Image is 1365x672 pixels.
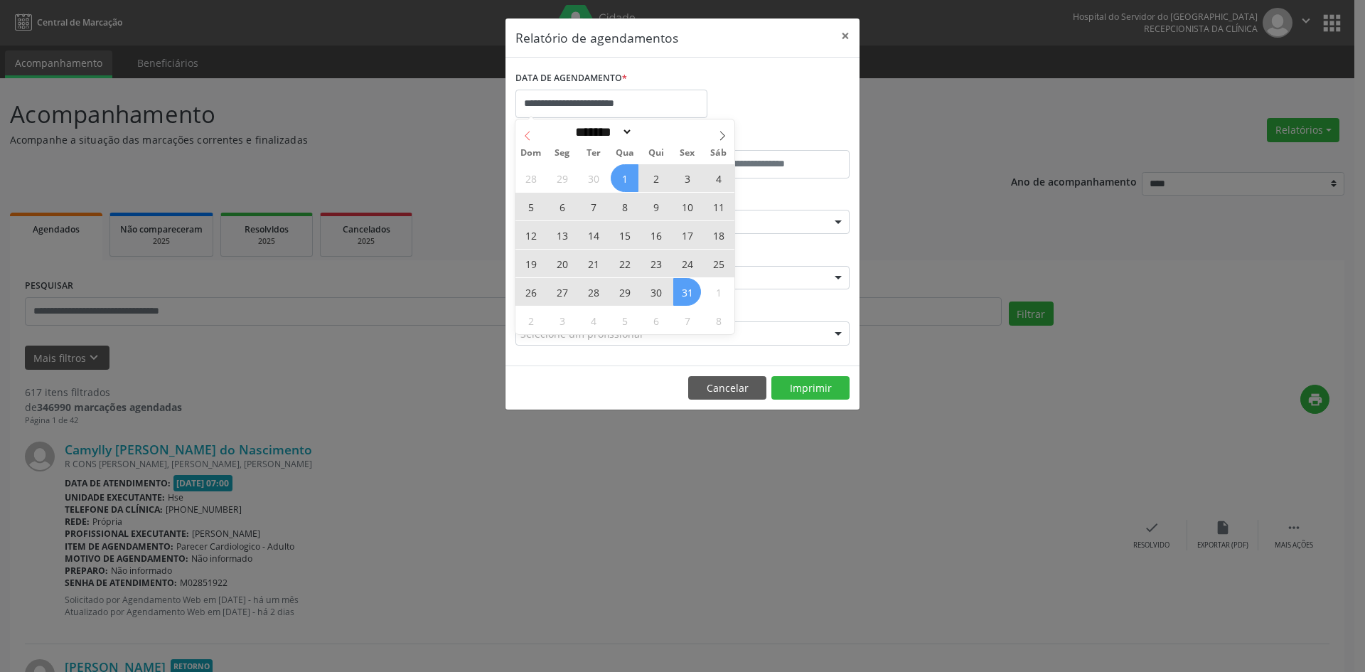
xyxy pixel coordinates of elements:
span: Outubro 17, 2025 [673,221,701,249]
button: Cancelar [688,376,766,400]
span: Outubro 30, 2025 [642,278,670,306]
h5: Relatório de agendamentos [515,28,678,47]
button: Close [831,18,860,53]
span: Setembro 29, 2025 [548,164,576,192]
span: Novembro 1, 2025 [705,278,732,306]
span: Outubro 7, 2025 [579,193,607,220]
span: Outubro 2, 2025 [642,164,670,192]
span: Outubro 19, 2025 [517,250,545,277]
span: Sex [672,149,703,158]
span: Novembro 8, 2025 [705,306,732,334]
span: Outubro 10, 2025 [673,193,701,220]
label: ATÉ [686,128,850,150]
span: Outubro 6, 2025 [548,193,576,220]
span: Ter [578,149,609,158]
span: Selecione um profissional [520,326,643,341]
button: Imprimir [771,376,850,400]
span: Dom [515,149,547,158]
span: Outubro 26, 2025 [517,278,545,306]
span: Outubro 20, 2025 [548,250,576,277]
span: Outubro 13, 2025 [548,221,576,249]
span: Seg [547,149,578,158]
span: Setembro 28, 2025 [517,164,545,192]
span: Outubro 23, 2025 [642,250,670,277]
span: Novembro 6, 2025 [642,306,670,334]
span: Novembro 7, 2025 [673,306,701,334]
span: Novembro 4, 2025 [579,306,607,334]
span: Novembro 5, 2025 [611,306,638,334]
span: Outubro 8, 2025 [611,193,638,220]
span: Outubro 4, 2025 [705,164,732,192]
span: Outubro 28, 2025 [579,278,607,306]
span: Outubro 21, 2025 [579,250,607,277]
span: Novembro 2, 2025 [517,306,545,334]
span: Outubro 16, 2025 [642,221,670,249]
span: Setembro 30, 2025 [579,164,607,192]
span: Outubro 11, 2025 [705,193,732,220]
span: Outubro 12, 2025 [517,221,545,249]
input: Year [633,124,680,139]
span: Outubro 27, 2025 [548,278,576,306]
span: Outubro 31, 2025 [673,278,701,306]
span: Sáb [703,149,734,158]
span: Outubro 29, 2025 [611,278,638,306]
label: DATA DE AGENDAMENTO [515,68,627,90]
span: Qui [641,149,672,158]
span: Outubro 3, 2025 [673,164,701,192]
span: Qua [609,149,641,158]
select: Month [570,124,633,139]
span: Novembro 3, 2025 [548,306,576,334]
span: Outubro 18, 2025 [705,221,732,249]
span: Outubro 22, 2025 [611,250,638,277]
span: Outubro 15, 2025 [611,221,638,249]
span: Outubro 5, 2025 [517,193,545,220]
span: Outubro 25, 2025 [705,250,732,277]
span: Outubro 14, 2025 [579,221,607,249]
span: Outubro 24, 2025 [673,250,701,277]
span: Outubro 9, 2025 [642,193,670,220]
span: Outubro 1, 2025 [611,164,638,192]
